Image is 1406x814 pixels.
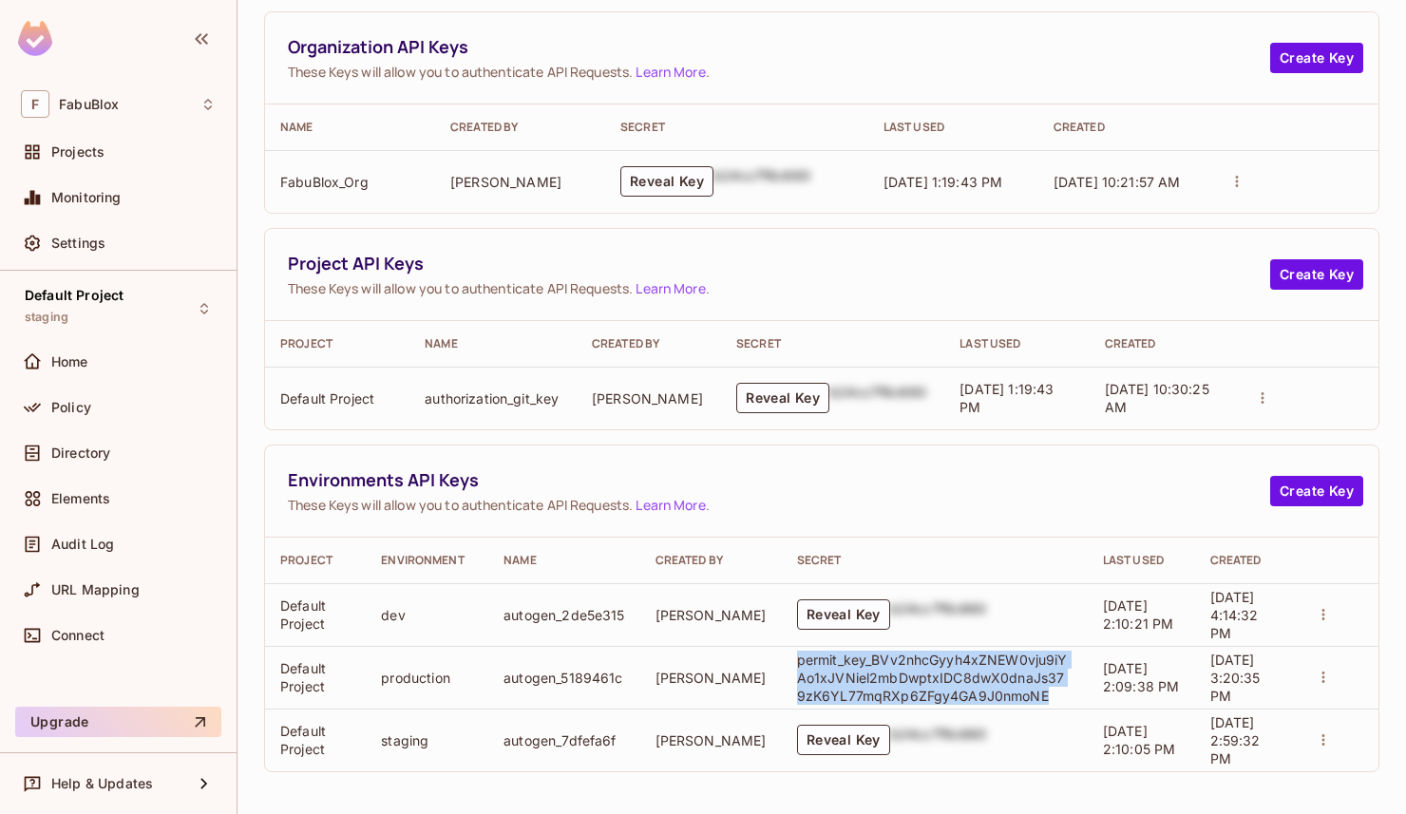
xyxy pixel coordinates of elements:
[1054,174,1181,190] span: [DATE] 10:21:57 AM
[797,553,1073,568] div: Secret
[265,709,366,771] td: Default Project
[288,252,1270,275] span: Project API Keys
[51,537,114,552] span: Audit Log
[713,166,810,197] div: b24cc7f8c660
[592,336,706,351] div: Created By
[366,583,488,646] td: dev
[51,776,153,791] span: Help & Updates
[425,336,561,351] div: Name
[18,21,52,56] img: SReyMgAAAABJRU5ErkJggg==
[59,97,119,112] span: Workspace: FabuBlox
[51,491,110,506] span: Elements
[1310,727,1337,753] button: actions
[366,646,488,709] td: production
[1270,259,1363,290] button: Create Key
[488,709,639,771] td: autogen_7dfefa6f
[1224,168,1250,195] button: actions
[890,599,987,630] div: b24cc7f8c660
[21,90,49,118] span: F
[620,120,853,135] div: Secret
[435,150,605,213] td: [PERSON_NAME]
[620,166,713,197] button: Reveal Key
[883,120,1023,135] div: Last Used
[829,383,926,413] div: b24cc7f8c660
[51,628,104,643] span: Connect
[51,144,104,160] span: Projects
[409,367,577,429] td: authorization_git_key
[265,367,409,429] td: Default Project
[288,496,1270,514] span: These Keys will allow you to authenticate API Requests. .
[288,468,1270,492] span: Environments API Keys
[890,725,987,755] div: b24cc7f8c660
[288,279,1270,297] span: These Keys will allow you to authenticate API Requests. .
[959,381,1054,415] span: [DATE] 1:19:43 PM
[25,288,123,303] span: Default Project
[51,190,122,205] span: Monitoring
[1210,589,1259,641] span: [DATE] 4:14:32 PM
[640,646,782,709] td: [PERSON_NAME]
[1103,553,1180,568] div: Last Used
[15,707,221,737] button: Upgrade
[1310,601,1337,628] button: actions
[280,120,420,135] div: Name
[265,150,435,213] td: FabuBlox_Org
[636,279,705,297] a: Learn More
[655,553,767,568] div: Created By
[51,236,105,251] span: Settings
[797,725,890,755] button: Reveal Key
[1054,120,1193,135] div: Created
[503,553,624,568] div: Name
[51,582,140,597] span: URL Mapping
[280,336,394,351] div: Project
[736,383,829,413] button: Reveal Key
[488,646,639,709] td: autogen_5189461c
[883,174,1003,190] span: [DATE] 1:19:43 PM
[1270,476,1363,506] button: Create Key
[25,310,68,325] span: staging
[51,354,88,369] span: Home
[1249,385,1276,411] button: actions
[640,583,782,646] td: [PERSON_NAME]
[640,709,782,771] td: [PERSON_NAME]
[959,336,1073,351] div: Last Used
[1310,664,1337,691] button: actions
[265,583,366,646] td: Default Project
[381,553,473,568] div: Environment
[577,367,721,429] td: [PERSON_NAME]
[450,120,590,135] div: Created By
[288,35,1270,59] span: Organization API Keys
[636,496,705,514] a: Learn More
[1105,336,1219,351] div: Created
[1105,381,1209,415] span: [DATE] 10:30:25 AM
[280,553,351,568] div: Project
[288,63,1270,81] span: These Keys will allow you to authenticate API Requests. .
[636,63,705,81] a: Learn More
[1103,660,1180,694] span: [DATE] 2:09:38 PM
[736,336,929,351] div: Secret
[1210,553,1281,568] div: Created
[488,583,639,646] td: autogen_2de5e315
[366,709,488,771] td: staging
[1210,714,1261,767] span: [DATE] 2:59:32 PM
[797,651,1073,705] p: permit_key_BVv2nhcGyyh4xZNEW0vju9iYAo1xJVNiel2mbDwptxIDC8dwX0dnaJs379zK6YL77mqRXp6ZFgy4GA9J0nmoNE
[1103,597,1174,632] span: [DATE] 2:10:21 PM
[1210,652,1261,704] span: [DATE] 3:20:35 PM
[1103,723,1176,757] span: [DATE] 2:10:05 PM
[265,646,366,709] td: Default Project
[1270,43,1363,73] button: Create Key
[51,445,110,461] span: Directory
[51,400,91,415] span: Policy
[797,599,890,630] button: Reveal Key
